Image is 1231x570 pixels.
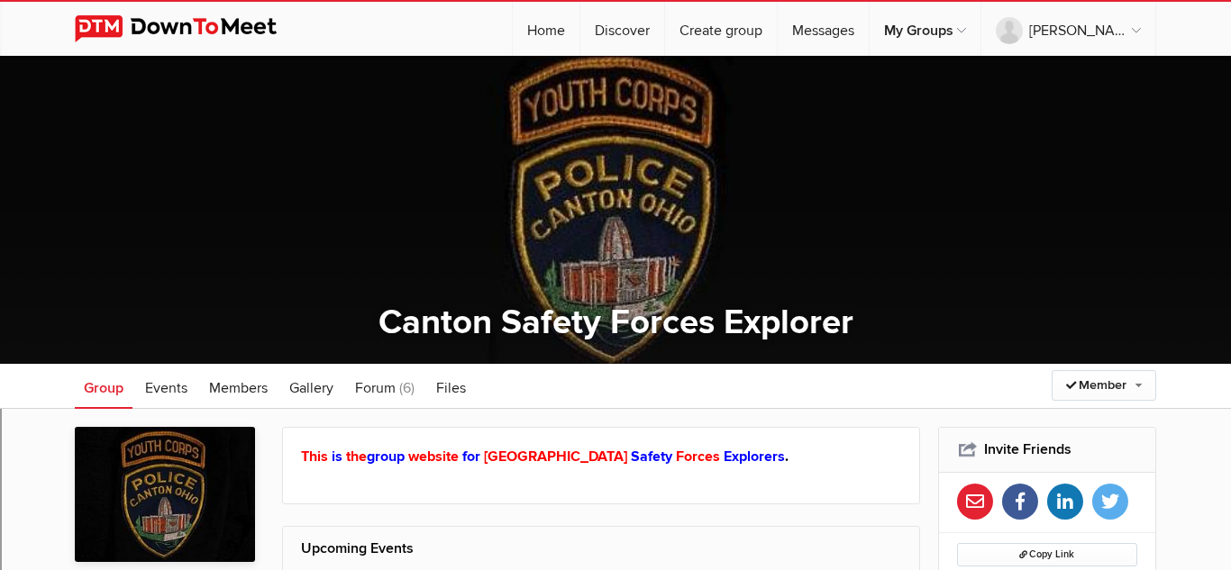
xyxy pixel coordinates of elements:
a: Home [513,2,579,56]
span: Copy Link [1019,548,1074,560]
span: Forces [676,448,720,466]
span: Gallery [289,379,333,397]
span: for [462,448,480,466]
a: Gallery [280,364,342,409]
span: Members [209,379,268,397]
a: [PERSON_NAME] [981,2,1155,56]
span: website [408,448,459,466]
span: [GEOGRAPHIC_DATA] [484,448,627,466]
a: Forum (6) [346,364,424,409]
span: the [346,448,367,466]
span: Group [84,379,123,397]
button: Copy Link [957,543,1138,566]
span: This [301,448,328,466]
span: Files [436,379,466,397]
a: My Groups [870,2,980,56]
a: Create group [665,2,777,56]
h2: Invite Friends [957,428,1138,471]
a: Messages [778,2,869,56]
h2: Upcoming Events [301,527,901,570]
img: Canton Safety Forces Explorer [75,427,255,562]
a: Members [200,364,277,409]
a: Files [427,364,475,409]
span: is [332,448,342,466]
img: DownToMeet [75,15,305,42]
span: Forum [355,379,396,397]
span: (6) [399,379,415,397]
span: Safety [631,448,672,466]
span: Explorers [724,448,785,466]
a: Discover [580,2,664,56]
a: Group [75,364,132,409]
a: Member [1052,370,1156,401]
span: group [367,448,405,466]
span: Events [145,379,187,397]
a: Events [136,364,196,409]
strong: . [301,448,789,466]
